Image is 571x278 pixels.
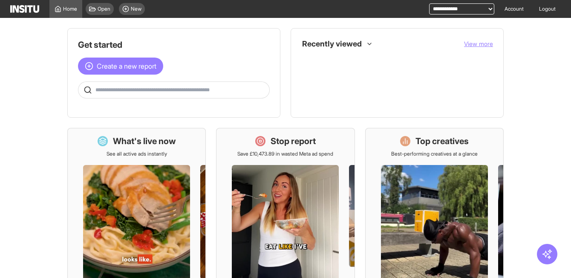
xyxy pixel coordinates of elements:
button: View more [464,40,493,48]
p: Save £10,473.89 in wasted Meta ad spend [237,151,333,157]
span: View more [464,40,493,47]
span: Open [98,6,110,12]
button: Create a new report [78,58,163,75]
h1: Stop report [271,135,316,147]
h1: What's live now [113,135,176,147]
h1: Get started [78,39,270,51]
img: Logo [10,5,39,13]
span: Create a new report [97,61,156,71]
p: Best-performing creatives at a glance [391,151,478,157]
p: See all active ads instantly [107,151,167,157]
span: New [131,6,141,12]
h1: Top creatives [415,135,469,147]
span: Home [63,6,77,12]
